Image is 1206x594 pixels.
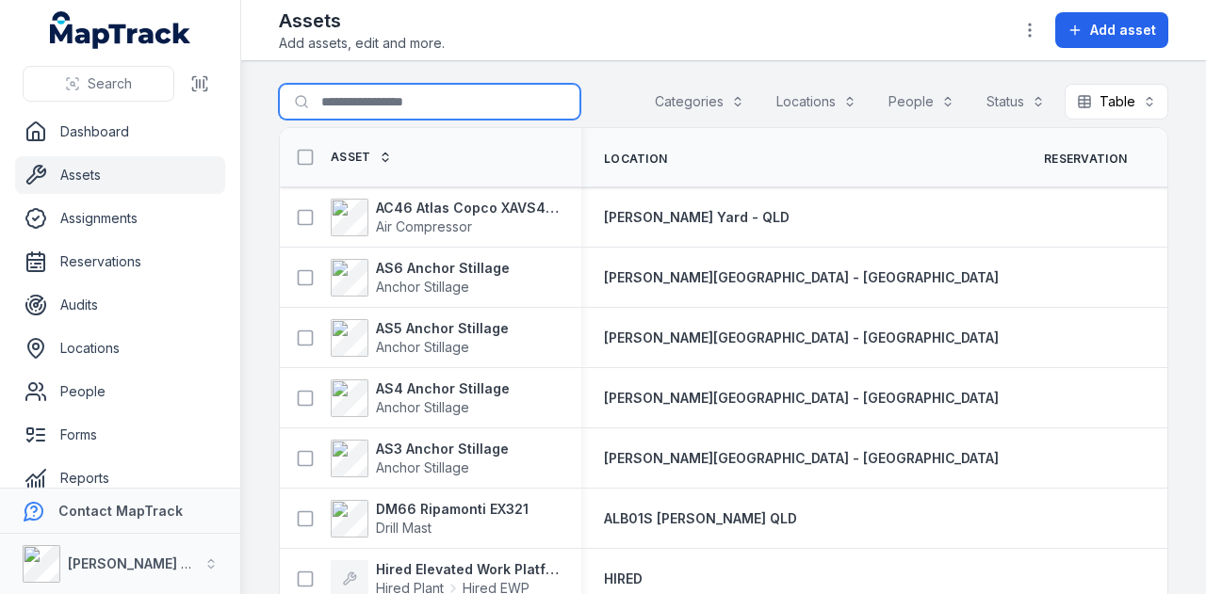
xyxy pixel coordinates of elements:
[604,450,999,466] span: [PERSON_NAME][GEOGRAPHIC_DATA] - [GEOGRAPHIC_DATA]
[279,34,445,53] span: Add assets, edit and more.
[331,199,559,236] a: AC46 Atlas Copco XAVS450Air Compressor
[376,399,469,415] span: Anchor Stillage
[15,200,225,237] a: Assignments
[376,218,472,234] span: Air Compressor
[376,339,469,355] span: Anchor Stillage
[15,416,225,454] a: Forms
[331,150,392,165] a: Asset
[604,510,797,526] span: ALB01S [PERSON_NAME] QLD
[1065,84,1168,120] button: Table
[331,150,371,165] span: Asset
[279,8,445,34] h2: Assets
[23,66,174,102] button: Search
[876,84,967,120] button: People
[376,319,509,338] strong: AS5 Anchor Stillage
[643,84,757,120] button: Categories
[764,84,869,120] button: Locations
[604,209,790,225] span: [PERSON_NAME] Yard - QLD
[376,199,559,217] strong: AC46 Atlas Copco XAVS450
[604,390,999,406] span: [PERSON_NAME][GEOGRAPHIC_DATA] - [GEOGRAPHIC_DATA]
[376,520,432,536] span: Drill Mast
[376,379,510,398] strong: AS4 Anchor Stillage
[376,440,509,458] strong: AS3 Anchor Stillage
[68,555,222,571] strong: [PERSON_NAME] Group
[331,379,510,417] a: AS4 Anchor StillageAnchor Stillage
[331,500,529,538] a: DM66 Ripamonti EX321Drill Mast
[15,156,225,194] a: Assets
[604,208,790,227] a: [PERSON_NAME] Yard - QLD
[376,279,469,295] span: Anchor Stillage
[604,329,999,347] a: [PERSON_NAME][GEOGRAPHIC_DATA] - [GEOGRAPHIC_DATA]
[331,440,509,477] a: AS3 Anchor StillageAnchor Stillage
[1055,12,1168,48] button: Add asset
[604,509,797,528] a: ALB01S [PERSON_NAME] QLD
[376,560,559,579] strong: Hired Elevated Work Platform
[604,268,999,287] a: [PERSON_NAME][GEOGRAPHIC_DATA] - [GEOGRAPHIC_DATA]
[376,500,529,519] strong: DM66 Ripamonti EX321
[376,259,510,278] strong: AS6 Anchor Stillage
[604,152,667,167] span: Location
[376,459,469,475] span: Anchor Stillage
[88,74,132,93] span: Search
[604,570,643,588] a: HIRED
[604,329,999,345] span: [PERSON_NAME][GEOGRAPHIC_DATA] - [GEOGRAPHIC_DATA]
[15,243,225,281] a: Reservations
[331,319,509,357] a: AS5 Anchor StillageAnchor Stillage
[604,570,643,586] span: HIRED
[15,373,225,410] a: People
[604,449,999,468] a: [PERSON_NAME][GEOGRAPHIC_DATA] - [GEOGRAPHIC_DATA]
[974,84,1057,120] button: Status
[331,259,510,297] a: AS6 Anchor StillageAnchor Stillage
[15,329,225,367] a: Locations
[15,459,225,497] a: Reports
[1044,152,1127,167] span: Reservation
[50,11,191,49] a: MapTrack
[604,269,999,285] span: [PERSON_NAME][GEOGRAPHIC_DATA] - [GEOGRAPHIC_DATA]
[604,389,999,408] a: [PERSON_NAME][GEOGRAPHIC_DATA] - [GEOGRAPHIC_DATA]
[58,503,183,519] strong: Contact MapTrack
[1090,21,1156,40] span: Add asset
[15,113,225,151] a: Dashboard
[15,286,225,324] a: Audits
